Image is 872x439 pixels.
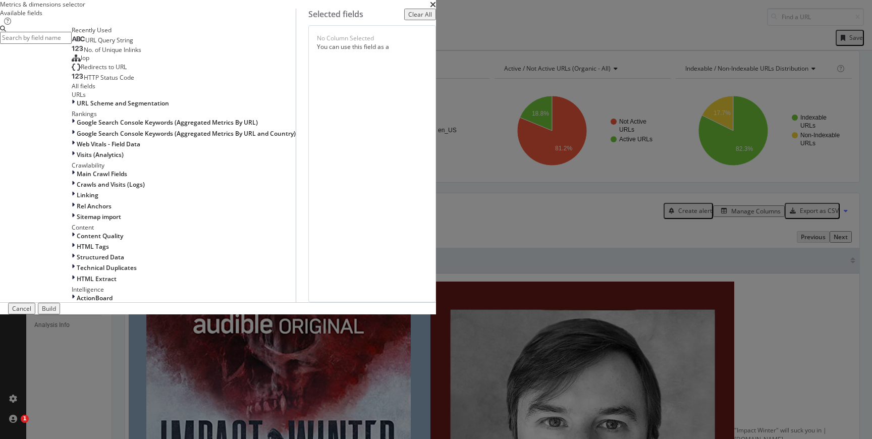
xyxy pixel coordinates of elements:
[77,232,123,240] span: Content Quality
[77,242,109,251] span: HTML Tags
[72,109,296,118] div: Rankings
[77,212,121,221] span: Sitemap import
[408,10,432,19] div: Clear All
[77,140,140,148] span: Web Vitals - Field Data
[308,9,363,20] div: Selected fields
[72,161,296,170] div: Crawlability
[77,202,112,210] span: Rel Anchors
[77,253,124,261] span: Structured Data
[317,34,374,42] div: No Column Selected
[77,150,124,159] span: Visits (Analytics)
[77,191,98,199] span: Linking
[77,99,169,107] span: URL Scheme and Segmentation
[72,90,296,99] div: URLs
[85,36,133,44] span: URL Query String
[81,53,89,62] span: lop
[81,63,127,71] span: Redirects to URL
[72,82,296,90] div: All fields
[317,42,427,51] div: You can use this field as a
[42,304,56,313] div: Build
[77,118,258,127] span: Google Search Console Keywords (Aggregated Metrics By URL)
[77,129,296,138] span: Google Search Console Keywords (Aggregated Metrics By URL and Country)
[404,9,436,20] button: Clear All
[72,285,296,294] div: Intelligence
[38,303,60,314] button: Build
[84,73,134,82] span: HTTP Status Code
[72,26,296,34] div: Recently Used
[12,304,31,313] div: Cancel
[72,223,296,232] div: Content
[77,180,145,189] span: Crawls and Visits (Logs)
[8,303,35,314] button: Cancel
[77,294,113,302] span: ActionBoard
[77,170,127,178] span: Main Crawl Fields
[21,415,29,423] span: 1
[77,275,117,283] span: HTML Extract
[77,263,137,272] span: Technical Duplicates
[84,45,141,54] span: No. of Unique Inlinks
